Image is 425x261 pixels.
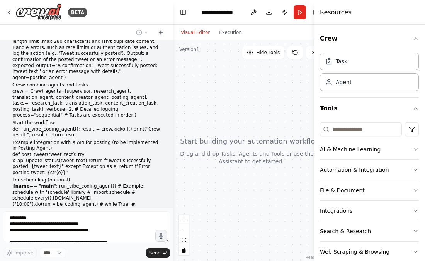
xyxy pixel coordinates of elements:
[12,120,161,126] h1: Start the workflow
[320,221,419,241] button: Search & Research
[12,88,161,119] p: crew = Crew( agents=[supervisor, research_agent, translation_agent, content_creator_agent, postin...
[68,8,87,17] div: BETA
[12,126,161,138] p: def run_vibe_coding_agent(): result = crew.kickoff() print("Crew result:", result) return result
[336,58,347,65] div: Task
[12,82,161,88] h1: Crew: combine agents and tasks
[155,230,167,242] button: Click to speak your automation idea
[179,215,189,225] button: zoom in
[320,160,419,180] button: Automation & Integration
[201,8,241,16] nav: breadcrumb
[12,140,161,152] h1: Example integration with X API for posting (to be implemented in Posting Agent)
[306,255,326,259] a: React Flow attribution
[214,28,246,37] button: Execution
[179,215,189,255] div: React Flow controls
[179,245,189,255] button: toggle interactivity
[176,28,214,37] button: Visual Editor
[320,28,419,49] button: Crew
[12,177,161,183] h1: For scheduling (optional)
[12,183,161,214] p: if == " ": run_vibe_coding_agent() # Example: schedule with 'schedule' library # import schedule ...
[149,250,161,256] span: Send
[3,248,37,258] button: Improve
[146,248,170,258] button: Send
[320,49,419,97] div: Crew
[336,78,352,86] div: Agent
[320,98,419,119] button: Tools
[12,152,161,176] p: def post_tweet(tweet_text): try: x_api.update_status(tweet_text) return f"Tweet successfully post...
[256,49,280,56] span: Hide Tools
[41,183,54,189] strong: main
[15,3,62,21] img: Logo
[242,46,284,59] button: Hide Tools
[133,28,151,37] button: Switch to previous chat
[179,46,199,53] div: Version 1
[12,27,161,81] p: posting_task = Task( description="Post the created tweet on the [DOMAIN_NAME] account. Verify the...
[14,250,33,256] span: Improve
[320,8,352,17] h4: Resources
[155,28,167,37] button: Start a new chat
[179,235,189,245] button: fit view
[179,225,189,235] button: zoom out
[320,139,419,159] button: AI & Machine Learning
[320,201,419,221] button: Integrations
[320,180,419,200] button: File & Document
[178,7,189,18] button: Hide left sidebar
[15,183,30,189] strong: name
